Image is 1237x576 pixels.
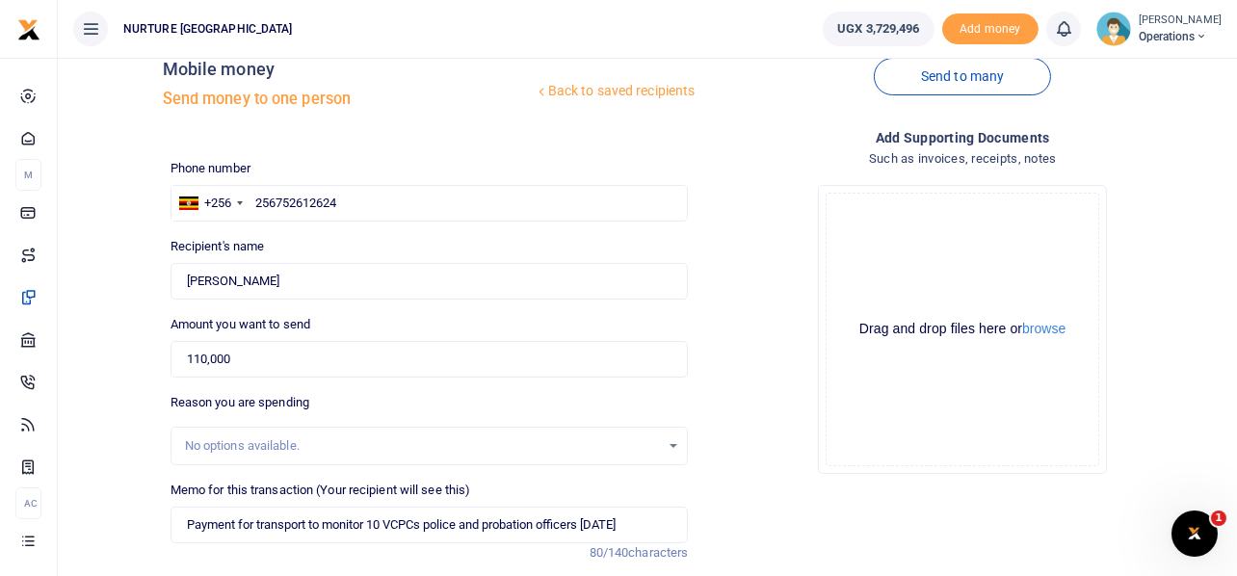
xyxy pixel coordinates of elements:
[1022,322,1066,335] button: browse
[628,545,688,560] span: characters
[1139,28,1222,45] span: Operations
[171,263,689,300] input: Loading name...
[171,507,689,543] input: Enter extra information
[590,545,629,560] span: 80/140
[942,13,1039,45] span: Add money
[703,127,1222,148] h4: Add supporting Documents
[17,21,40,36] a: logo-small logo-large logo-large
[823,12,934,46] a: UGX 3,729,496
[163,59,534,80] h4: Mobile money
[15,487,41,519] li: Ac
[171,341,689,378] input: UGX
[171,481,471,500] label: Memo for this transaction (Your recipient will see this)
[827,320,1098,338] div: Drag and drop files here or
[15,159,41,191] li: M
[942,13,1039,45] li: Toup your wallet
[171,237,265,256] label: Recipient's name
[163,90,534,109] h5: Send money to one person
[1096,12,1131,46] img: profile-user
[1139,13,1222,29] small: [PERSON_NAME]
[171,185,689,222] input: Enter phone number
[171,393,309,412] label: Reason you are spending
[171,186,249,221] div: Uganda: +256
[837,19,919,39] span: UGX 3,729,496
[815,12,941,46] li: Wallet ballance
[171,159,250,178] label: Phone number
[171,315,310,334] label: Amount you want to send
[1211,511,1226,526] span: 1
[204,194,231,213] div: +256
[534,74,697,109] a: Back to saved recipients
[942,20,1039,35] a: Add money
[185,436,661,456] div: No options available.
[17,18,40,41] img: logo-small
[703,148,1222,170] h4: Such as invoices, receipts, notes
[1096,12,1222,46] a: profile-user [PERSON_NAME] Operations
[116,20,301,38] span: NURTURE [GEOGRAPHIC_DATA]
[1171,511,1218,557] iframe: Intercom live chat
[818,185,1107,474] div: File Uploader
[874,58,1051,95] a: Send to many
